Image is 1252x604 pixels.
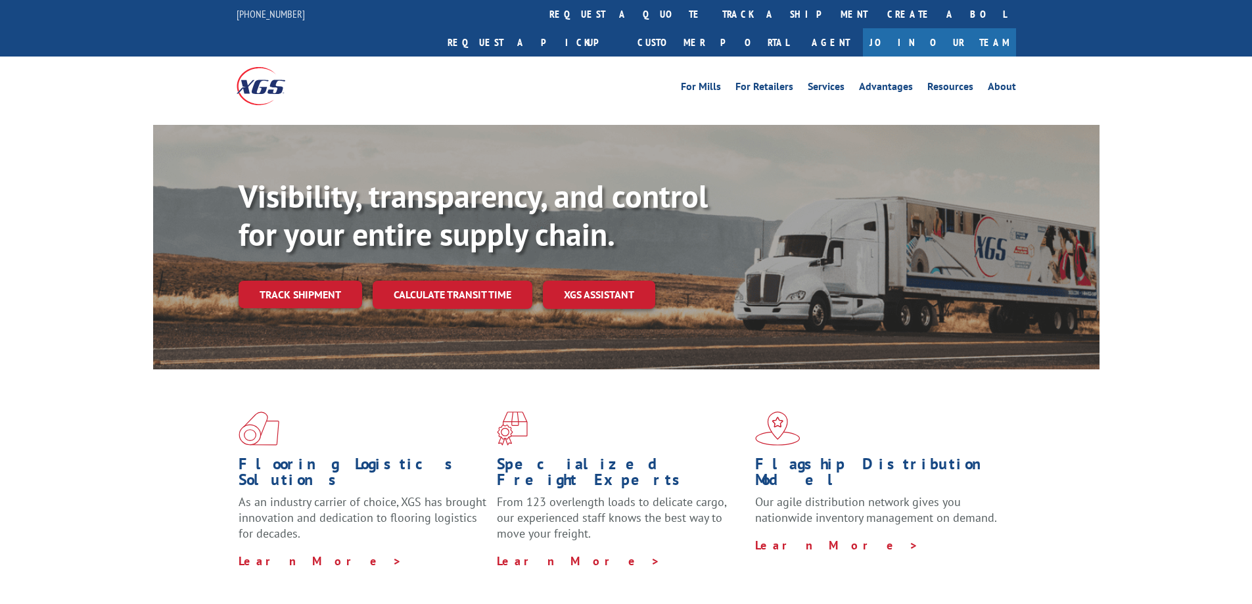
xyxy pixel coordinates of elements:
a: Request a pickup [438,28,628,57]
img: xgs-icon-flagship-distribution-model-red [755,411,800,446]
a: Track shipment [239,281,362,308]
a: About [988,81,1016,96]
a: For Retailers [735,81,793,96]
h1: Flooring Logistics Solutions [239,456,487,494]
span: As an industry carrier of choice, XGS has brought innovation and dedication to flooring logistics... [239,494,486,541]
span: Our agile distribution network gives you nationwide inventory management on demand. [755,494,997,525]
a: Learn More > [239,553,402,569]
p: From 123 overlength loads to delicate cargo, our experienced staff knows the best way to move you... [497,494,745,553]
img: xgs-icon-total-supply-chain-intelligence-red [239,411,279,446]
a: Agent [799,28,863,57]
a: XGS ASSISTANT [543,281,655,309]
a: Customer Portal [628,28,799,57]
a: Learn More > [497,553,661,569]
a: Learn More > [755,538,919,553]
img: xgs-icon-focused-on-flooring-red [497,411,528,446]
a: Join Our Team [863,28,1016,57]
h1: Specialized Freight Experts [497,456,745,494]
a: Calculate transit time [373,281,532,309]
a: Resources [927,81,973,96]
a: For Mills [681,81,721,96]
h1: Flagship Distribution Model [755,456,1004,494]
a: Services [808,81,845,96]
b: Visibility, transparency, and control for your entire supply chain. [239,175,708,254]
a: Advantages [859,81,913,96]
a: [PHONE_NUMBER] [237,7,305,20]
